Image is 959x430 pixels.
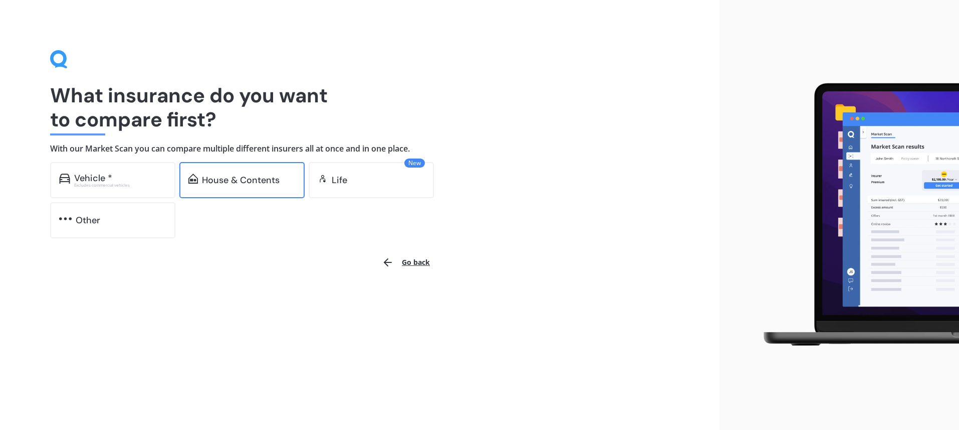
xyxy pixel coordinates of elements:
[50,144,669,154] h4: With our Market Scan you can compare multiple different insurers all at once and in one place.
[202,175,280,185] div: House & Contents
[59,174,70,184] img: car.f15378c7a67c060ca3f3.svg
[749,77,959,353] img: laptop.webp
[332,175,347,185] div: Life
[74,173,112,183] div: Vehicle *
[318,174,328,184] img: life.f720d6a2d7cdcd3ad642.svg
[404,159,425,168] span: New
[74,183,166,187] div: Excludes commercial vehicles
[59,214,72,224] img: other.81dba5aafe580aa69f38.svg
[188,174,198,184] img: home-and-contents.b802091223b8502ef2dd.svg
[76,215,100,225] div: Other
[50,83,669,131] h1: What insurance do you want to compare first?
[376,250,436,274] button: Go back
